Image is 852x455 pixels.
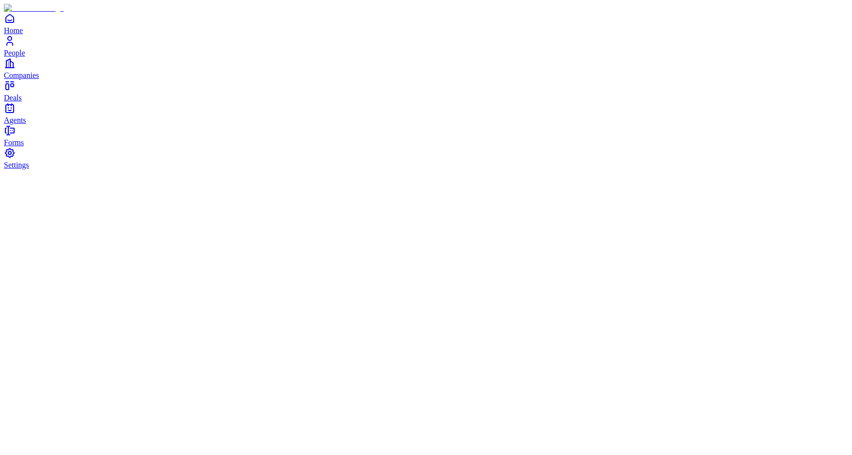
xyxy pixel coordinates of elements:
[4,35,848,57] a: People
[4,80,848,102] a: Deals
[4,13,848,35] a: Home
[4,116,26,124] span: Agents
[4,49,25,57] span: People
[4,71,39,79] span: Companies
[4,57,848,79] a: Companies
[4,147,848,169] a: Settings
[4,161,29,169] span: Settings
[4,4,64,13] img: Item Brain Logo
[4,125,848,147] a: Forms
[4,102,848,124] a: Agents
[4,94,21,102] span: Deals
[4,26,23,35] span: Home
[4,138,24,147] span: Forms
